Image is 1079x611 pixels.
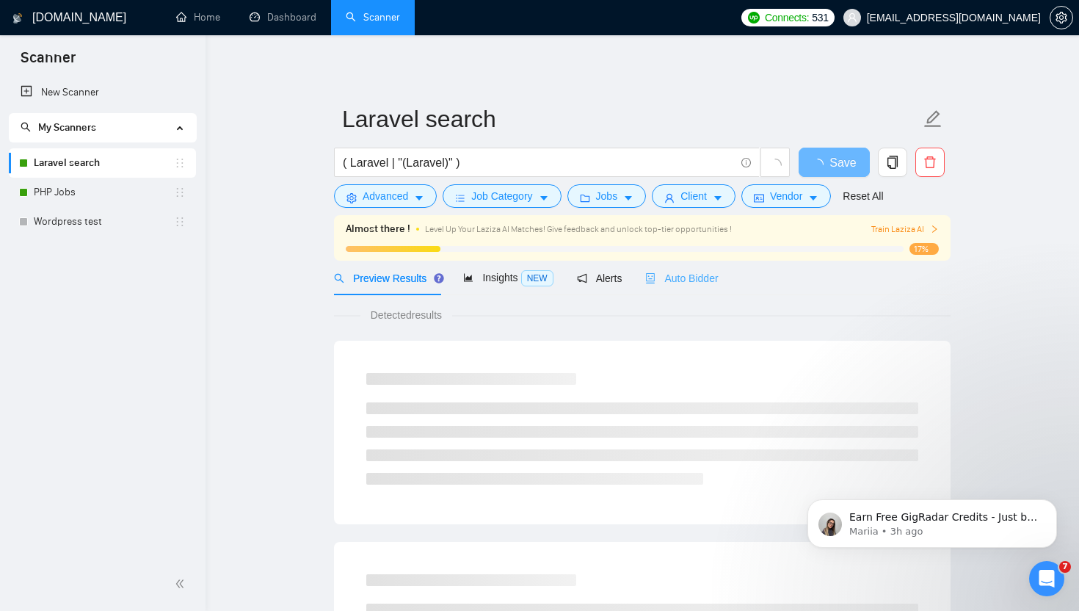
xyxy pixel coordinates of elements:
[1059,561,1071,573] span: 7
[1050,6,1073,29] button: setting
[713,192,723,203] span: caret-down
[334,272,440,284] span: Preview Results
[334,273,344,283] span: search
[176,11,220,23] a: homeHome
[363,188,408,204] span: Advanced
[455,192,465,203] span: bars
[9,47,87,78] span: Scanner
[343,153,735,172] input: Search Freelance Jobs...
[346,11,400,23] a: searchScanner
[785,469,1079,571] iframe: Intercom notifications message
[878,148,907,177] button: copy
[463,272,473,283] span: area-chart
[577,272,622,284] span: Alerts
[539,192,549,203] span: caret-down
[770,188,802,204] span: Vendor
[443,184,561,208] button: barsJob Categorycaret-down
[580,192,590,203] span: folder
[175,576,189,591] span: double-left
[432,272,446,285] div: Tooltip anchor
[425,224,732,234] span: Level Up Your Laziza AI Matches! Give feedback and unlock top-tier opportunities !
[741,158,751,167] span: info-circle
[799,148,870,177] button: Save
[21,78,184,107] a: New Scanner
[9,207,196,236] li: Wordpress test
[174,157,186,169] span: holder
[596,188,618,204] span: Jobs
[34,148,174,178] a: Laravel search
[741,184,831,208] button: idcardVendorcaret-down
[930,225,939,234] span: right
[346,192,357,203] span: setting
[909,243,939,255] span: 17%
[765,10,809,26] span: Connects:
[12,7,23,30] img: logo
[1050,12,1072,23] span: setting
[812,159,829,170] span: loading
[871,223,939,236] button: Train Laziza AI
[645,272,718,284] span: Auto Bidder
[9,78,196,107] li: New Scanner
[754,192,764,203] span: idcard
[567,184,647,208] button: folderJobscaret-down
[250,11,316,23] a: dashboardDashboard
[664,192,675,203] span: user
[334,184,437,208] button: settingAdvancedcaret-down
[1029,561,1064,596] iframe: Intercom live chat
[812,10,828,26] span: 531
[748,12,760,23] img: upwork-logo.png
[360,307,452,323] span: Detected results
[174,216,186,228] span: holder
[21,122,31,132] span: search
[414,192,424,203] span: caret-down
[769,159,782,172] span: loading
[346,221,410,237] span: Almost there !
[577,273,587,283] span: notification
[9,148,196,178] li: Laravel search
[923,109,942,129] span: edit
[34,178,174,207] a: PHP Jobs
[1050,12,1073,23] a: setting
[471,188,532,204] span: Job Category
[829,153,856,172] span: Save
[879,156,907,169] span: copy
[843,188,883,204] a: Reset All
[645,273,655,283] span: robot
[463,272,553,283] span: Insights
[9,178,196,207] li: PHP Jobs
[34,207,174,236] a: Wordpress test
[916,156,944,169] span: delete
[174,187,186,198] span: holder
[21,121,96,134] span: My Scanners
[680,188,707,204] span: Client
[38,121,96,134] span: My Scanners
[342,101,920,137] input: Scanner name...
[652,184,735,208] button: userClientcaret-down
[623,192,633,203] span: caret-down
[915,148,945,177] button: delete
[521,270,553,286] span: NEW
[847,12,857,23] span: user
[808,192,818,203] span: caret-down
